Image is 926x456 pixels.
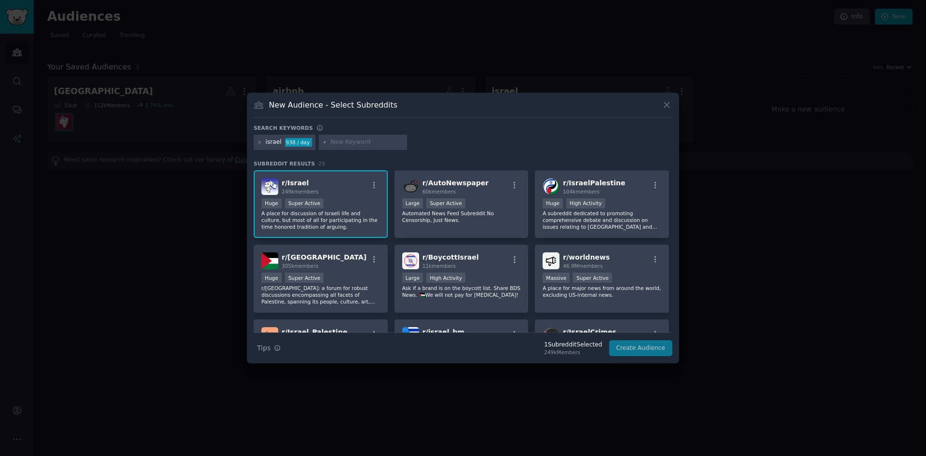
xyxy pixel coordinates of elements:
span: 60k members [422,189,456,194]
span: r/ israel_bm [422,328,464,336]
span: 249k members [282,189,318,194]
span: r/ AutoNewspaper [422,179,489,187]
p: Ask if a brand is on the boycott list. Share BDS News. 🇵🇸We will not pay for [MEDICAL_DATA]! [402,285,521,298]
p: A place for discussion of Israeli life and culture, but most of all for participating in the time... [261,210,380,230]
h3: Search keywords [254,124,313,131]
div: High Activity [566,198,605,208]
p: A place for major news from around the world, excluding US-internal news. [543,285,661,298]
div: Huge [261,273,282,283]
img: BoycottIsrael [402,252,419,269]
img: worldnews [543,252,559,269]
span: r/ Israel [282,179,309,187]
img: IsraelCrimes [543,327,559,344]
span: 104k members [563,189,599,194]
div: Large [402,198,423,208]
span: r/ BoycottIsrael [422,253,479,261]
span: r/ IsraelPalestine [563,179,625,187]
div: Super Active [426,198,465,208]
img: Palestine [261,252,278,269]
span: 29 [318,161,325,166]
span: 46.9M members [563,263,602,269]
div: Massive [543,273,570,283]
span: 305k members [282,263,318,269]
span: r/ Israel_Palestine [282,328,347,336]
p: Automated News Feed Subreddit No Censorship, Just News. [402,210,521,223]
span: r/ worldnews [563,253,610,261]
div: High Activity [426,273,465,283]
img: AutoNewspaper [402,178,419,195]
img: Israel [261,178,278,195]
h3: New Audience - Select Subreddits [269,100,397,110]
div: 938 / day [285,138,312,147]
div: Huge [543,198,563,208]
div: Super Active [573,273,612,283]
img: Israel_Palestine [261,327,278,344]
button: Tips [254,340,284,357]
div: israel [266,138,282,147]
span: Tips [257,343,271,353]
p: r/[GEOGRAPHIC_DATA]: a forum for robust discussions encompassing all facets of Palestine, spannin... [261,285,380,305]
span: 11k members [422,263,456,269]
div: Super Active [285,273,324,283]
span: r/ [GEOGRAPHIC_DATA] [282,253,367,261]
div: Huge [261,198,282,208]
div: Large [402,273,423,283]
div: 1 Subreddit Selected [544,341,602,349]
img: IsraelPalestine [543,178,559,195]
p: A subreddit dedicated to promoting comprehensive debate and discussion on issues relating to [GEO... [543,210,661,230]
span: Subreddit Results [254,160,315,167]
input: New Keyword [330,138,404,147]
img: israel_bm [402,327,419,344]
div: 249k Members [544,349,602,356]
span: r/ IsraelCrimes [563,328,616,336]
div: Super Active [285,198,324,208]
